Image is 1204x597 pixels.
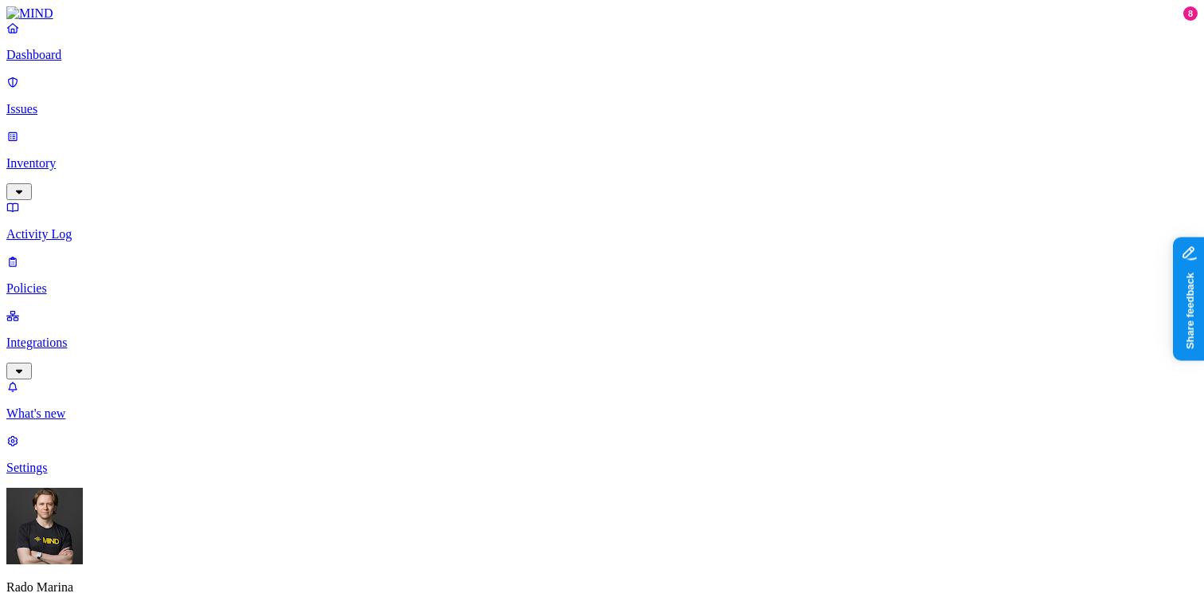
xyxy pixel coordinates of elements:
a: Dashboard [6,21,1198,62]
p: Rado Marina [6,580,1198,595]
a: Settings [6,434,1198,475]
img: Rado Marina [6,488,83,564]
p: Inventory [6,156,1198,171]
img: MIND [6,6,53,21]
p: Settings [6,461,1198,475]
a: Integrations [6,308,1198,377]
a: Issues [6,75,1198,116]
p: Policies [6,281,1198,296]
p: What's new [6,407,1198,421]
a: What's new [6,379,1198,421]
p: Activity Log [6,227,1198,242]
p: Dashboard [6,48,1198,62]
a: Inventory [6,129,1198,198]
a: Activity Log [6,200,1198,242]
a: Policies [6,254,1198,296]
p: Issues [6,102,1198,116]
a: MIND [6,6,1198,21]
div: 8 [1183,6,1198,21]
p: Integrations [6,336,1198,350]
